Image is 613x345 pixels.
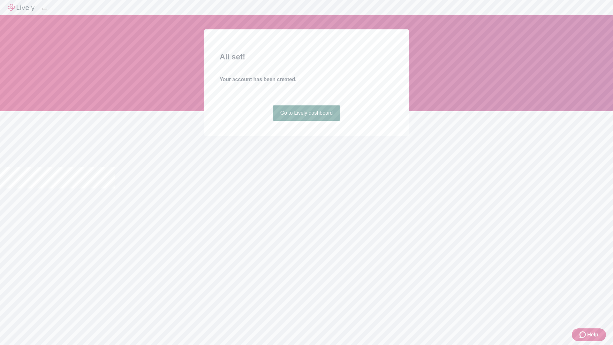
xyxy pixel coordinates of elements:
[220,76,393,83] h4: Your account has been created.
[8,4,34,11] img: Lively
[587,331,598,339] span: Help
[572,328,606,341] button: Zendesk support iconHelp
[273,105,341,121] a: Go to Lively dashboard
[579,331,587,339] svg: Zendesk support icon
[220,51,393,63] h2: All set!
[42,8,47,10] button: Log out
